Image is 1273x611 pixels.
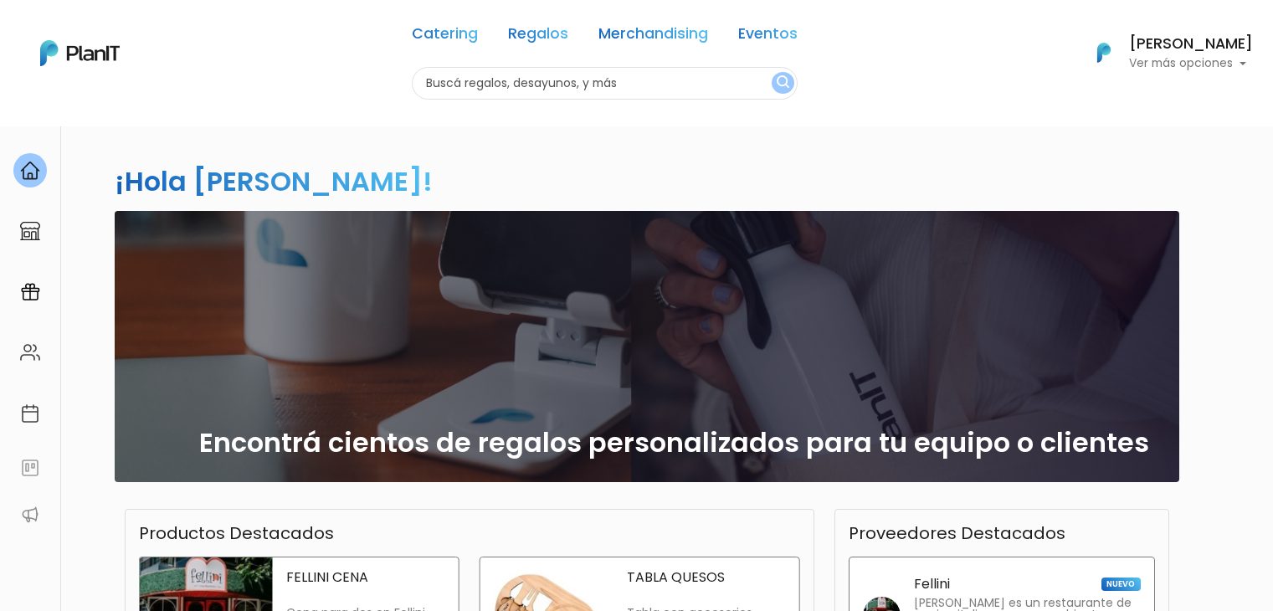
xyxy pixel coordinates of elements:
[115,162,433,200] h2: ¡Hola [PERSON_NAME]!
[40,40,120,66] img: PlanIt Logo
[20,221,40,241] img: marketplace-4ceaa7011d94191e9ded77b95e3339b90024bf715f7c57f8cf31f2d8c509eaba.svg
[1075,31,1253,74] button: PlanIt Logo [PERSON_NAME] Ver más opciones
[20,282,40,302] img: campaigns-02234683943229c281be62815700db0a1741e53638e28bf9629b52c665b00959.svg
[412,67,798,100] input: Buscá regalos, desayunos, y más
[914,578,950,591] p: Fellini
[20,505,40,525] img: partners-52edf745621dab592f3b2c58e3bca9d71375a7ef29c3b500c9f145b62cc070d4.svg
[20,342,40,362] img: people-662611757002400ad9ed0e3c099ab2801c6687ba6c219adb57efc949bc21e19d.svg
[1086,34,1122,71] img: PlanIt Logo
[508,27,568,47] a: Regalos
[1129,58,1253,69] p: Ver más opciones
[1101,578,1140,591] span: NUEVO
[20,403,40,424] img: calendar-87d922413cdce8b2cf7b7f5f62616a5cf9e4887200fb71536465627b3292af00.svg
[199,427,1149,459] h2: Encontrá cientos de regalos personalizados para tu equipo o clientes
[849,523,1065,543] h3: Proveedores Destacados
[738,27,798,47] a: Eventos
[412,27,478,47] a: Catering
[598,27,708,47] a: Merchandising
[20,161,40,181] img: home-e721727adea9d79c4d83392d1f703f7f8bce08238fde08b1acbfd93340b81755.svg
[286,571,445,584] p: FELLINI CENA
[1129,37,1253,52] h6: [PERSON_NAME]
[139,523,334,543] h3: Productos Destacados
[777,75,789,91] img: search_button-432b6d5273f82d61273b3651a40e1bd1b912527efae98b1b7a1b2c0702e16a8d.svg
[627,571,786,584] p: TABLA QUESOS
[20,458,40,478] img: feedback-78b5a0c8f98aac82b08bfc38622c3050aee476f2c9584af64705fc4e61158814.svg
